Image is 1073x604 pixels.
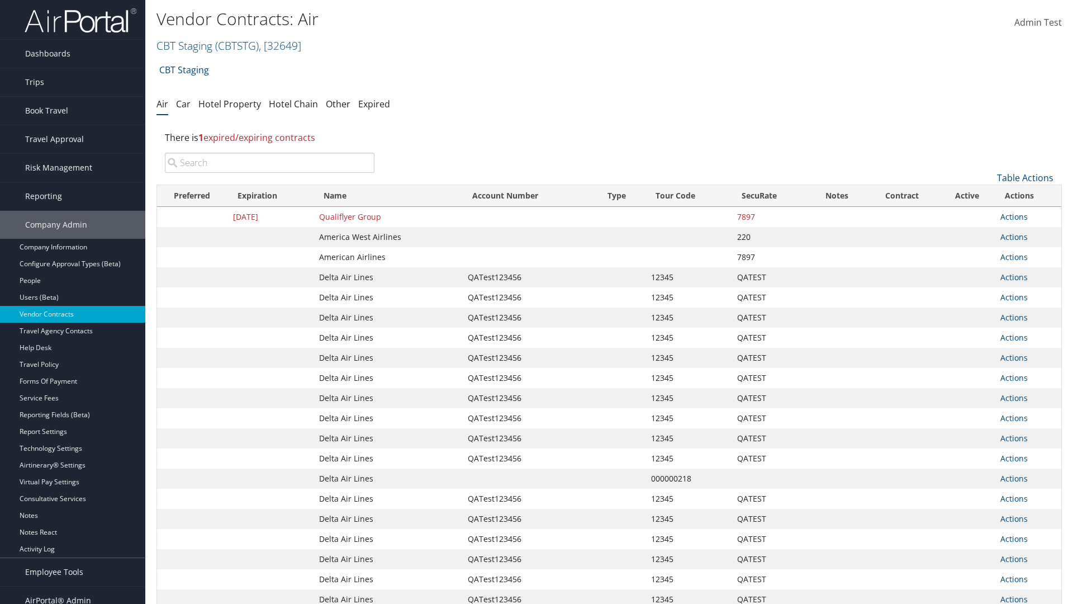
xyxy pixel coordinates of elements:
[732,408,809,428] td: QATEST
[156,7,760,31] h1: Vendor Contracts: Air
[25,182,62,210] span: Reporting
[1000,312,1028,323] a: Actions
[314,529,462,549] td: Delta Air Lines
[156,98,168,110] a: Air
[269,98,318,110] a: Hotel Chain
[198,131,203,144] strong: 1
[1000,513,1028,524] a: Actions
[156,122,1062,153] div: There is
[314,408,462,428] td: Delta Air Lines
[314,469,462,489] td: Delta Air Lines
[1000,252,1028,262] a: Actions
[314,207,462,227] td: Qualiflyer Group
[645,509,732,529] td: 12345
[597,185,645,207] th: Type: activate to sort column ascending
[732,489,809,509] td: QATEST
[1000,292,1028,303] a: Actions
[1000,272,1028,282] a: Actions
[462,368,597,388] td: QATest123456
[25,7,136,34] img: airportal-logo.png
[259,38,301,53] span: , [ 32649 ]
[462,287,597,308] td: QATest123456
[645,569,732,589] td: 12345
[314,509,462,529] td: Delta Air Lines
[1000,413,1028,423] a: Actions
[645,408,732,428] td: 12345
[156,38,301,53] a: CBT Staging
[732,449,809,469] td: QATEST
[462,529,597,549] td: QATest123456
[358,98,390,110] a: Expired
[645,449,732,469] td: 12345
[645,469,732,489] td: 000000218
[645,549,732,569] td: 12345
[732,247,809,267] td: 7897
[215,38,259,53] span: ( CBTSTG )
[645,489,732,509] td: 12345
[25,211,87,239] span: Company Admin
[732,185,809,207] th: SecuRate: activate to sort column ascending
[1000,453,1028,464] a: Actions
[314,287,462,308] td: Delta Air Lines
[1000,574,1028,584] a: Actions
[732,428,809,449] td: QATEST
[314,428,462,449] td: Delta Air Lines
[25,40,70,68] span: Dashboards
[645,308,732,328] td: 12345
[462,348,597,368] td: QATest123456
[25,68,44,96] span: Trips
[462,509,597,529] td: QATest123456
[1000,493,1028,504] a: Actions
[732,388,809,408] td: QATEST
[314,348,462,368] td: Delta Air Lines
[1000,433,1028,443] a: Actions
[1000,473,1028,484] a: Actions
[732,328,809,348] td: QATEST
[25,125,84,153] span: Travel Approval
[462,185,597,207] th: Account Number: activate to sort column ascending
[157,185,227,207] th: Preferred: activate to sort column ascending
[1000,332,1028,343] a: Actions
[939,185,994,207] th: Active: activate to sort column ascending
[314,489,462,509] td: Delta Air Lines
[865,185,939,207] th: Contract: activate to sort column ascending
[732,207,809,227] td: 7897
[314,549,462,569] td: Delta Air Lines
[462,449,597,469] td: QATest123456
[1000,534,1028,544] a: Actions
[462,489,597,509] td: QATest123456
[198,131,315,144] span: expired/expiring contracts
[314,328,462,348] td: Delta Air Lines
[1014,6,1062,40] a: Admin Test
[314,449,462,469] td: Delta Air Lines
[1000,393,1028,403] a: Actions
[997,172,1053,184] a: Table Actions
[314,388,462,408] td: Delta Air Lines
[314,308,462,328] td: Delta Air Lines
[462,267,597,287] td: QATest123456
[462,388,597,408] td: QATest123456
[462,569,597,589] td: QATest123456
[732,227,809,247] td: 220
[25,97,68,125] span: Book Travel
[462,549,597,569] td: QATest123456
[645,267,732,287] td: 12345
[314,569,462,589] td: Delta Air Lines
[227,185,314,207] th: Expiration: activate to sort column descending
[314,247,462,267] td: American Airlines
[732,509,809,529] td: QATEST
[732,569,809,589] td: QATEST
[645,368,732,388] td: 12345
[314,267,462,287] td: Delta Air Lines
[732,549,809,569] td: QATEST
[732,308,809,328] td: QATEST
[645,529,732,549] td: 12345
[462,328,597,348] td: QATest123456
[165,153,374,173] input: Search
[1000,352,1028,363] a: Actions
[462,408,597,428] td: QATest123456
[314,185,462,207] th: Name: activate to sort column ascending
[1000,211,1028,222] a: Actions
[732,267,809,287] td: QATEST
[645,428,732,449] td: 12345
